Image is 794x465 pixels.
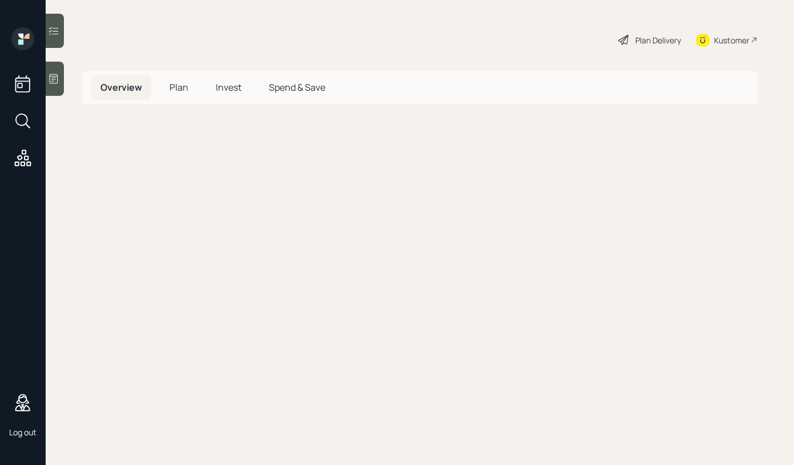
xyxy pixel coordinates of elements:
[100,81,142,94] span: Overview
[9,427,37,438] div: Log out
[216,81,241,94] span: Invest
[635,34,681,46] div: Plan Delivery
[170,81,188,94] span: Plan
[269,81,325,94] span: Spend & Save
[714,34,749,46] div: Kustomer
